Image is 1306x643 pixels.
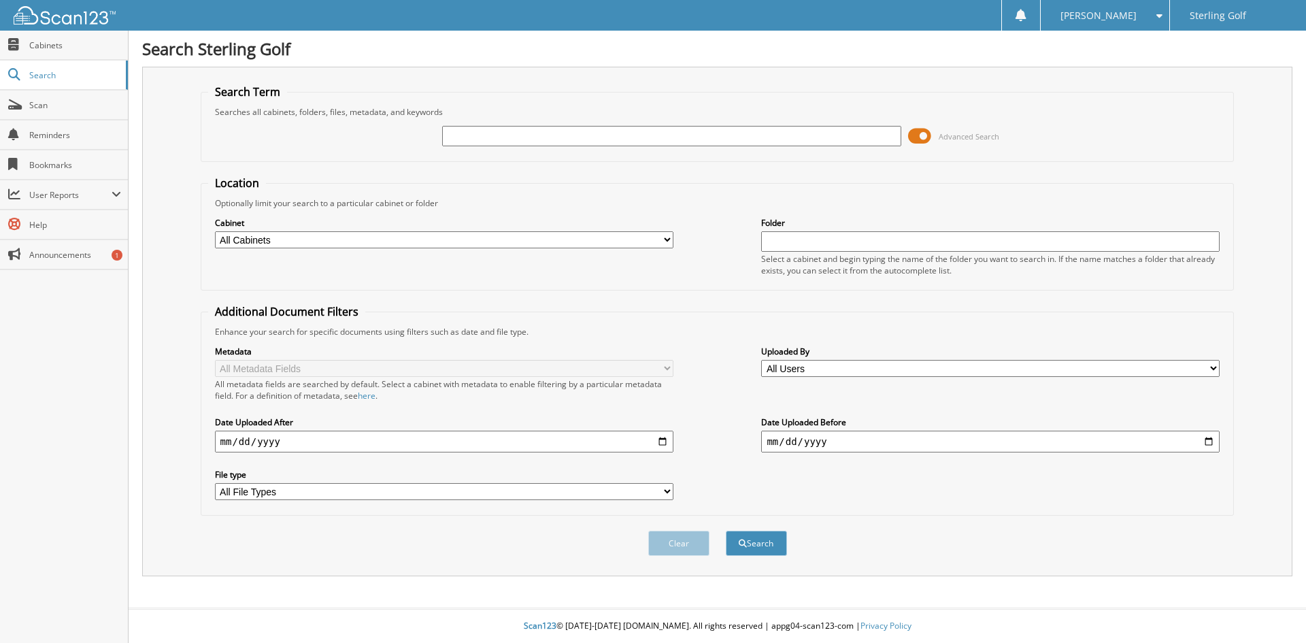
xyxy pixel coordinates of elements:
input: start [215,431,673,452]
span: Scan [29,99,121,111]
div: © [DATE]-[DATE] [DOMAIN_NAME]. All rights reserved | appg04-scan123-com | [129,610,1306,643]
label: Folder [761,217,1220,229]
label: Date Uploaded Before [761,416,1220,428]
a: here [358,390,375,401]
span: Help [29,219,121,231]
span: Search [29,69,119,81]
span: Reminders [29,129,121,141]
div: Select a cabinet and begin typing the name of the folder you want to search in. If the name match... [761,253,1220,276]
button: Search [726,531,787,556]
span: Announcements [29,249,121,261]
legend: Search Term [208,84,287,99]
label: Cabinet [215,217,673,229]
span: User Reports [29,189,112,201]
div: 1 [112,250,122,261]
span: Bookmarks [29,159,121,171]
legend: Additional Document Filters [208,304,365,319]
label: Metadata [215,346,673,357]
label: File type [215,469,673,480]
label: Date Uploaded After [215,416,673,428]
a: Privacy Policy [860,620,911,631]
div: Enhance your search for specific documents using filters such as date and file type. [208,326,1227,337]
div: Searches all cabinets, folders, files, metadata, and keywords [208,106,1227,118]
legend: Location [208,176,266,191]
button: Clear [648,531,709,556]
span: Scan123 [524,620,556,631]
span: Cabinets [29,39,121,51]
span: Sterling Golf [1190,12,1246,20]
input: end [761,431,1220,452]
span: Advanced Search [939,131,999,142]
label: Uploaded By [761,346,1220,357]
div: Optionally limit your search to a particular cabinet or folder [208,197,1227,209]
h1: Search Sterling Golf [142,37,1292,60]
span: [PERSON_NAME] [1060,12,1137,20]
img: scan123-logo-white.svg [14,6,116,24]
div: All metadata fields are searched by default. Select a cabinet with metadata to enable filtering b... [215,378,673,401]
